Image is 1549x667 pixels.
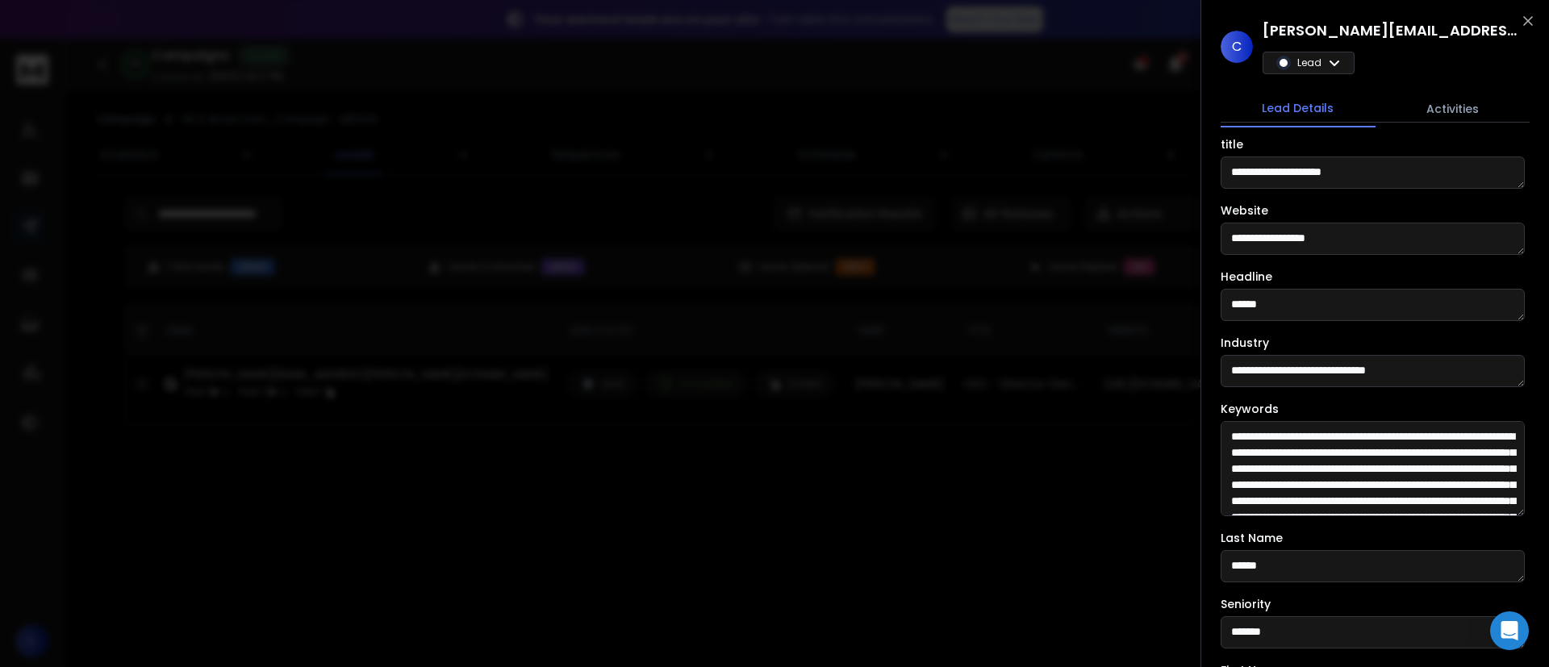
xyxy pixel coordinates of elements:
[1221,139,1243,150] label: title
[1221,598,1271,610] label: Seniority
[1221,205,1268,216] label: Website
[1221,31,1253,63] span: C
[1297,56,1321,69] p: Lead
[1221,532,1283,544] label: Last Name
[1221,90,1376,127] button: Lead Details
[1221,271,1272,282] label: Headline
[1221,337,1269,348] label: Industry
[1490,611,1529,650] div: Open Intercom Messenger
[1263,19,1521,42] h1: [PERSON_NAME][EMAIL_ADDRESS][PERSON_NAME][DOMAIN_NAME]
[1376,91,1530,127] button: Activities
[1221,403,1279,415] label: Keywords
